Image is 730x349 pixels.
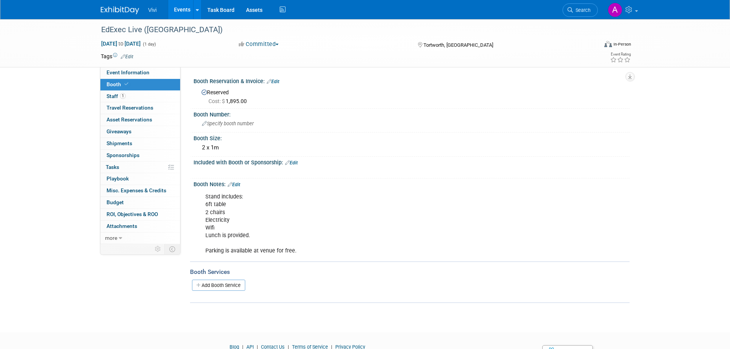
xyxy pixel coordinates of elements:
[125,82,128,86] i: Booth reservation complete
[563,3,598,17] a: Search
[199,142,624,154] div: 2 x 1m
[98,23,586,37] div: EdExec Live ([GEOGRAPHIC_DATA])
[100,209,180,220] a: ROI, Objectives & ROO
[199,87,624,105] div: Reserved
[100,150,180,161] a: Sponsorships
[106,164,119,170] span: Tasks
[107,93,126,99] span: Staff
[267,79,279,84] a: Edit
[604,41,612,47] img: Format-Inperson.png
[107,175,129,182] span: Playbook
[107,116,152,123] span: Asset Reservations
[423,42,493,48] span: Tortworth, [GEOGRAPHIC_DATA]
[142,42,156,47] span: (1 day)
[100,233,180,244] a: more
[107,187,166,193] span: Misc. Expenses & Credits
[194,75,630,85] div: Booth Reservation & Invoice:
[107,105,153,111] span: Travel Reservations
[208,98,226,104] span: Cost: $
[190,268,630,276] div: Booth Services
[100,67,180,79] a: Event Information
[194,157,630,167] div: Included with Booth or Sponsorship:
[608,3,622,17] img: Amy Barker
[107,223,137,229] span: Attachments
[148,7,157,13] span: Vivi
[164,244,180,254] td: Toggle Event Tabs
[107,140,132,146] span: Shipments
[192,280,245,291] a: Add Booth Service
[107,199,124,205] span: Budget
[100,102,180,114] a: Travel Reservations
[194,179,630,188] div: Booth Notes:
[194,133,630,142] div: Booth Size:
[613,41,631,47] div: In-Person
[117,41,125,47] span: to
[101,52,133,60] td: Tags
[610,52,631,56] div: Event Rating
[100,114,180,126] a: Asset Reservations
[107,69,149,75] span: Event Information
[105,235,117,241] span: more
[194,109,630,118] div: Booth Number:
[100,173,180,185] a: Playbook
[208,98,250,104] span: 1,895.00
[100,79,180,90] a: Booth
[100,162,180,173] a: Tasks
[101,40,141,47] span: [DATE] [DATE]
[100,138,180,149] a: Shipments
[100,197,180,208] a: Budget
[573,7,591,13] span: Search
[236,40,282,48] button: Committed
[100,91,180,102] a: Staff1
[121,54,133,59] a: Edit
[100,126,180,138] a: Giveaways
[107,211,158,217] span: ROI, Objectives & ROO
[107,128,131,134] span: Giveaways
[200,189,545,259] div: Stand includes: 6ft table 2 chairs Electricity Wifi Lunch is provided. Parking is available at ve...
[285,160,298,165] a: Edit
[107,152,139,158] span: Sponsorships
[101,7,139,14] img: ExhibitDay
[100,185,180,197] a: Misc. Expenses & Credits
[100,221,180,232] a: Attachments
[202,121,254,126] span: Specify booth number
[107,81,130,87] span: Booth
[120,93,126,99] span: 1
[151,244,165,254] td: Personalize Event Tab Strip
[553,40,632,51] div: Event Format
[228,182,240,187] a: Edit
